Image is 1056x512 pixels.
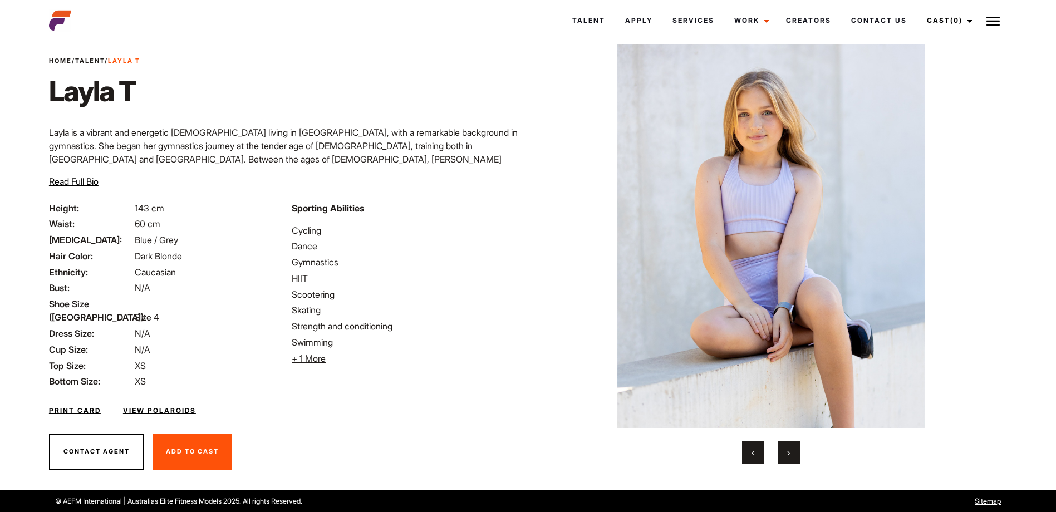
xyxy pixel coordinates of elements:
span: XS [135,376,146,387]
span: (0) [950,16,962,24]
span: N/A [135,344,150,355]
span: Top Size: [49,359,132,372]
a: Cast(0) [917,6,979,36]
button: Read Full Bio [49,175,99,188]
span: 143 cm [135,203,164,214]
li: Strength and conditioning [292,319,521,333]
span: Dress Size: [49,327,132,340]
button: Contact Agent [49,434,144,470]
span: / / [49,56,140,66]
span: Bottom Size: [49,375,132,388]
span: XS [135,360,146,371]
a: Services [662,6,724,36]
span: Height: [49,201,132,215]
span: Add To Cast [166,447,219,455]
span: Previous [752,447,754,458]
h1: Layla T [49,75,140,108]
img: Burger icon [986,14,1000,28]
p: Layla is a vibrant and energetic [DEMOGRAPHIC_DATA] living in [GEOGRAPHIC_DATA], with a remarkabl... [49,126,522,206]
li: Skating [292,303,521,317]
span: Read Full Bio [49,176,99,187]
li: Swimming [292,336,521,349]
a: Contact Us [841,6,917,36]
span: Cup Size: [49,343,132,356]
span: Caucasian [135,267,176,278]
a: Print Card [49,406,101,416]
a: Home [49,57,72,65]
li: Gymnastics [292,255,521,269]
span: [MEDICAL_DATA]: [49,233,132,247]
span: Dark Blonde [135,250,182,262]
a: Sitemap [975,497,1001,505]
a: View Polaroids [123,406,196,416]
img: adada [554,44,986,428]
span: Ethnicity: [49,265,132,279]
span: Size 4 [135,312,159,323]
a: Work [724,6,776,36]
li: Cycling [292,224,521,237]
a: Apply [615,6,662,36]
span: Bust: [49,281,132,294]
strong: Sporting Abilities [292,203,364,214]
strong: Layla T [108,57,140,65]
p: © AEFM International | Australias Elite Fitness Models 2025. All rights Reserved. [55,496,601,506]
li: HIIT [292,272,521,285]
span: Blue / Grey [135,234,178,245]
span: Waist: [49,217,132,230]
span: N/A [135,328,150,339]
span: + 1 More [292,353,326,364]
img: cropped-aefm-brand-fav-22-square.png [49,9,71,32]
span: Hair Color: [49,249,132,263]
li: Dance [292,239,521,253]
span: 60 cm [135,218,160,229]
a: Talent [562,6,615,36]
span: Next [787,447,790,458]
span: Shoe Size ([GEOGRAPHIC_DATA]): [49,297,132,324]
li: Scootering [292,288,521,301]
a: Talent [75,57,105,65]
button: Add To Cast [153,434,232,470]
span: N/A [135,282,150,293]
a: Creators [776,6,841,36]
